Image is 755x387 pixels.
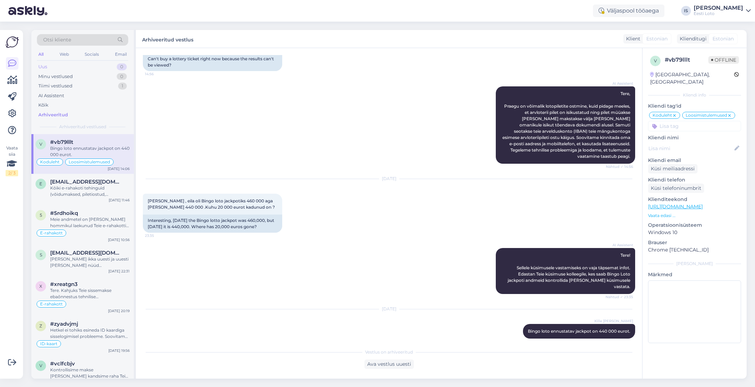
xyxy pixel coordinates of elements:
p: Kliendi email [648,157,741,164]
span: endlakore48@gmail.com [50,179,123,185]
span: Vestlus on arhiveeritud [365,349,413,355]
div: [DATE] 10:56 [108,237,130,242]
span: Bingo loto ennustatav jackpot on 440 000 eurot. [528,328,630,334]
div: [DATE] [143,176,635,182]
span: Otsi kliente [43,36,71,44]
span: v [39,141,42,147]
div: [DATE] 22:31 [108,269,130,274]
span: Nähtud ✓ 23:35 [606,294,633,300]
div: Tiimi vestlused [38,83,72,90]
div: Meie andmetel on [PERSON_NAME] hommikul laekunud Teie e-rahakotti 5€. Sissemakse peab toimuma läb... [50,216,130,229]
div: Uus [38,63,47,70]
div: Web [58,50,70,59]
span: e [39,181,42,186]
input: Lisa nimi [648,145,733,152]
span: AI Assistent [607,242,633,248]
span: Arhiveeritud vestlused [59,124,106,130]
p: Kliendi nimi [648,134,741,141]
span: Offline [708,56,739,64]
span: #zyadvjmj [50,321,78,327]
span: s [40,252,42,257]
span: E-rahakott [40,302,63,306]
div: 1 [118,83,127,90]
div: [DATE] 19:56 [108,348,130,353]
div: Socials [83,50,100,59]
div: Email [114,50,128,59]
div: Bingo loto ennustatav jackpot on 440 000 eurot. [50,145,130,158]
span: Estonian [646,35,668,42]
div: [DATE] 14:06 [108,166,130,171]
div: All [37,50,45,59]
span: 23:35 [145,233,171,238]
p: Brauser [648,239,741,246]
div: Klienditugi [677,35,707,42]
div: IS [681,6,691,16]
div: AI Assistent [38,92,64,99]
a: [PERSON_NAME]Eesti Loto [694,5,751,16]
div: Kontrollisime makse [PERSON_NAME] kandsime raha Teie e-rahakotti. Palume vabandust tekkinud [PERS... [50,367,130,379]
span: Estonian [712,35,734,42]
span: v [39,363,42,368]
span: ID-kaart [40,342,57,346]
div: Arhiveeritud [38,111,68,118]
div: 2 / 3 [6,170,18,176]
div: Küsi telefoninumbrit [648,184,704,193]
div: [DATE] 11:46 [109,198,130,203]
span: #xreatgn3 [50,281,78,287]
div: Tere. Kahjuks Teie sissemakse ebaõnnestus tehnilise [PERSON_NAME] tõttu. Kontrollisime makse [PER... [50,287,130,300]
div: [PERSON_NAME] ikka uuesti ja uuesti [PERSON_NAME] nüüd [PERSON_NAME] aru, et vaatasin loosinumbre... [50,256,130,269]
div: [PERSON_NAME] [648,261,741,267]
span: z [39,323,42,328]
div: Vaata siia [6,145,18,176]
span: #5rdhoikq [50,210,78,216]
span: E-rahakott [40,231,63,235]
span: Loosimistulemused [686,113,727,117]
div: Väljaspool tööaega [593,5,664,17]
span: Koduleht [40,160,60,164]
div: Hetkel ei tohiks esineda ID kaardiga sisselogimisel probleeme. Soovitame võimalusel kasutada teis... [50,327,130,340]
span: #vb79lllt [50,139,73,145]
span: Loosimistulemused [69,160,110,164]
span: v [654,58,657,63]
div: Minu vestlused [38,73,73,80]
p: Operatsioonisüsteem [648,222,741,229]
p: Vaata edasi ... [648,212,741,219]
div: Ava vestlus uuesti [364,359,414,369]
span: AI Assistent [607,81,633,86]
div: Kõiki e-rahakoti tehinguid (võidumaksed, piletiostud, sissemaksed, väljamaksed) näete enda mänguk... [50,185,130,198]
div: Kõik [38,102,48,109]
p: Klienditeekond [648,196,741,203]
span: Kille [PERSON_NAME] [594,318,633,324]
div: Eesti Loto [694,11,743,16]
div: Klient [623,35,640,42]
img: Askly Logo [6,36,19,49]
div: # vb79lllt [665,56,708,64]
p: Windows 10 [648,229,741,236]
div: Interesting, [DATE] the Bingo lotto jackpot was 460,000, but [DATE] it is 440,000. Where has 20,0... [143,215,282,233]
div: [DATE] 20:19 [108,308,130,314]
a: [URL][DOMAIN_NAME] [648,203,703,210]
div: 0 [117,63,127,70]
p: Chrome [TECHNICAL_ID] [648,246,741,254]
span: savelin@gmail.com [50,250,123,256]
span: Nähtud ✓ 14:56 [606,164,633,169]
input: Lisa tag [648,121,741,131]
span: Tere, Praegu on võimalik lotopiletite ostmine, kuid pidage meeles, et arvloterii pilet on isikust... [502,91,631,159]
span: 5 [40,212,42,218]
span: x [39,284,42,289]
div: Küsi meiliaadressi [648,164,698,173]
div: Can't buy a lottery ticket right now because the results can't be viewed? [143,53,282,71]
span: 14:56 [145,71,171,77]
div: [PERSON_NAME] [694,5,743,11]
p: Kliendi tag'id [648,102,741,110]
span: [PERSON_NAME] , eila oli Bingo loto jackpotiks 460 000 aga [PERSON_NAME] 440 000 .Kuhu 20 000 eur... [148,198,275,210]
div: Kliendi info [648,92,741,98]
label: Arhiveeritud vestlus [142,34,193,44]
span: #vclfcbjv [50,361,75,367]
p: Kliendi telefon [648,176,741,184]
div: [GEOGRAPHIC_DATA], [GEOGRAPHIC_DATA] [650,71,734,86]
span: Koduleht [653,113,672,117]
div: 0 [117,73,127,80]
div: [DATE] [143,306,635,312]
p: Märkmed [648,271,741,278]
